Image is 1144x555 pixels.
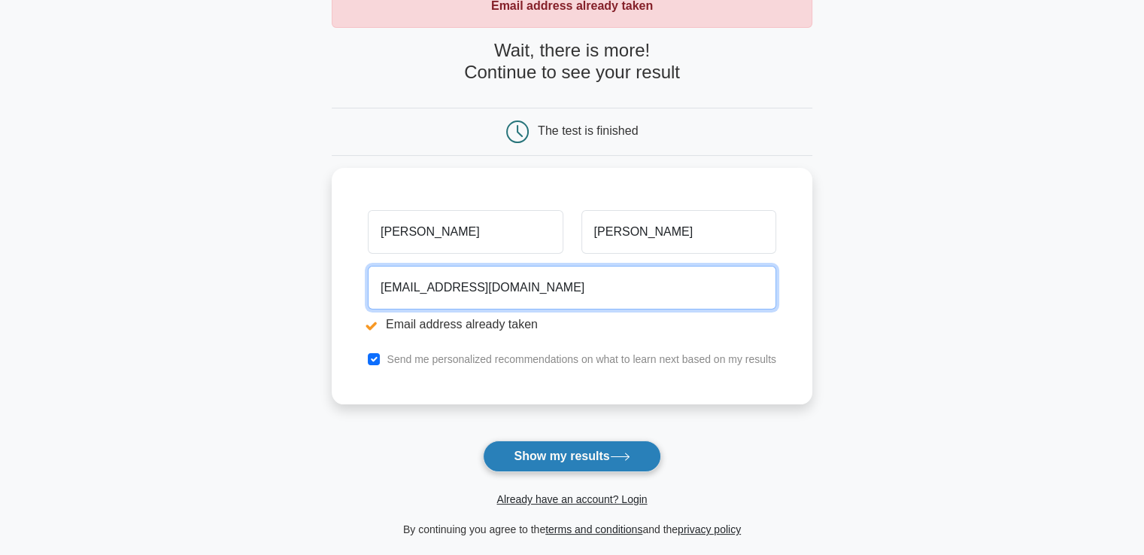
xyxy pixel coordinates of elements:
[545,523,642,535] a: terms and conditions
[678,523,741,535] a: privacy policy
[368,266,776,310] input: Email
[483,441,660,472] button: Show my results
[332,40,812,84] h4: Wait, there is more! Continue to see your result
[538,124,638,137] div: The test is finished
[323,520,821,538] div: By continuing you agree to the and the
[387,353,776,365] label: Send me personalized recommendations on what to learn next based on my results
[581,210,776,254] input: Last name
[368,316,776,334] li: Email address already taken
[496,493,647,505] a: Already have an account? Login
[368,210,563,254] input: First name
